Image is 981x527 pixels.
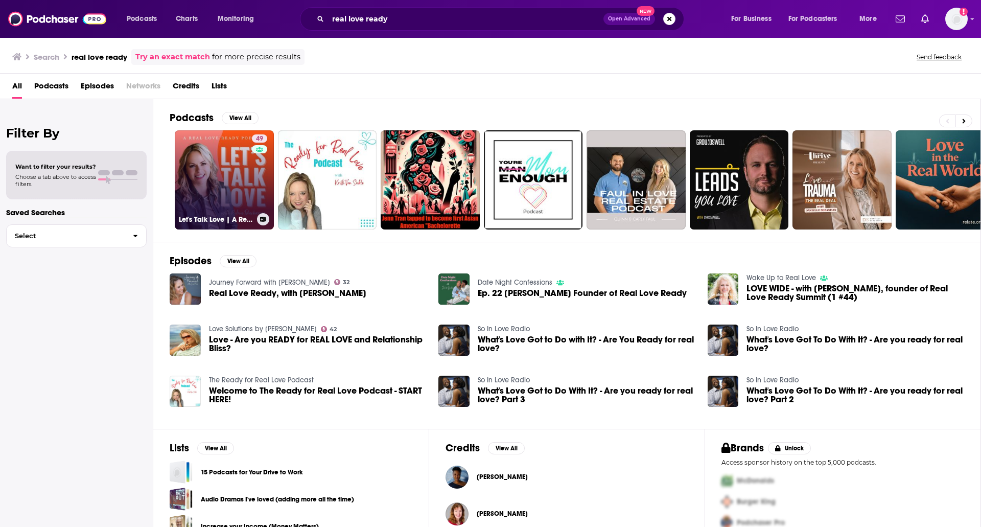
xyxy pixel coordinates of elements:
span: Real Love Ready, with [PERSON_NAME] [209,289,366,297]
a: Charts [169,11,204,27]
a: What's Love Got to Do with It? - Are You Ready for real love? [478,335,695,353]
button: open menu [852,11,890,27]
button: Send feedback [914,53,965,61]
span: Podcasts [127,12,157,26]
a: Journey Forward with Joree Rose [209,278,330,287]
img: What's Love Got to Do With It? - Are you ready for real love? Part 3 [438,376,470,407]
a: 32 [334,279,350,285]
span: 42 [330,327,337,332]
a: Love - Are you READY for REAL LOVE and Relationship Bliss? [209,335,427,353]
span: More [859,12,877,26]
button: Show profile menu [945,8,968,30]
a: Audio Dramas I've loved (adding more all the time) [201,494,354,505]
h3: Search [34,52,59,62]
a: Audio Dramas I've loved (adding more all the time) [170,488,193,511]
img: What's Love Got To Do With It? - Are you ready for real love? [708,325,739,356]
img: Fonda Clayton [446,466,469,489]
a: Fonda Clayton [477,473,528,481]
a: What's Love Got to Do With It? - Are you ready for real love? Part 3 [478,386,695,404]
h3: Let's Talk Love | A Real Love Ready Podcast [179,215,253,224]
span: Open Advanced [608,16,650,21]
a: EpisodesView All [170,255,256,267]
span: For Podcasters [788,12,837,26]
img: Second Pro Logo [717,491,737,512]
img: Ep. 22 Robin Ducharme Founder of Real Love Ready [438,273,470,305]
h2: Lists [170,442,189,454]
img: Love - Are you READY for REAL LOVE and Relationship Bliss? [170,325,201,356]
a: Wake Up to Real Love [746,273,816,282]
img: First Pro Logo [717,470,737,491]
h2: Episodes [170,255,212,267]
img: LOVE WIDE - with Robin Ducharme, founder of Real Love Ready Summit (1 #44) [708,273,739,305]
span: Charts [176,12,198,26]
span: For Business [731,12,772,26]
span: Burger King [737,497,776,506]
a: All [12,78,22,99]
button: View All [197,442,234,454]
span: 32 [343,280,349,285]
a: What's Love Got To Do With It? - Are you ready for real love? Part 2 [746,386,964,404]
p: Access sponsor history on the top 5,000 podcasts. [721,459,964,466]
span: Networks [126,78,160,99]
button: open menu [782,11,852,27]
span: [PERSON_NAME] [477,473,528,481]
span: Logged in as gabrielle.gantz [945,8,968,30]
button: Unlock [768,442,811,454]
a: What's Love Got To Do With It? - Are you ready for real love? [746,335,964,353]
a: Real Love Ready, with Robin Ducharme [170,273,201,305]
a: Welcome to The Ready for Real Love Podcast - START HERE! [209,386,427,404]
span: Monitoring [218,12,254,26]
img: What's Love Got To Do With It? - Are you ready for real love? Part 2 [708,376,739,407]
a: The Ready for Real Love Podcast [209,376,314,384]
h3: real love ready [72,52,127,62]
span: Choose a tab above to access filters. [15,173,96,188]
a: 42 [321,326,337,332]
a: Cathy Smith [477,510,528,518]
input: Search podcasts, credits, & more... [328,11,603,27]
img: Cathy Smith [446,502,469,525]
a: Real Love Ready, with Robin Ducharme [209,289,366,297]
button: Select [6,224,147,247]
a: So In Love Radio [746,325,799,333]
span: New [637,6,655,16]
button: View All [222,112,259,124]
a: So In Love Radio [746,376,799,384]
span: Podcasts [34,78,68,99]
h2: Credits [446,442,480,454]
button: View All [488,442,525,454]
span: Select [7,233,125,239]
a: 15 Podcasts for Your Drive to Work [201,467,303,478]
span: 15 Podcasts for Your Drive to Work [170,461,193,484]
a: Episodes [81,78,114,99]
button: open menu [120,11,170,27]
h2: Filter By [6,126,147,141]
span: Ep. 22 [PERSON_NAME] Founder of Real Love Ready [478,289,687,297]
img: Welcome to The Ready for Real Love Podcast - START HERE! [170,376,201,407]
span: McDonalds [737,476,774,485]
a: Credits [173,78,199,99]
h2: Podcasts [170,111,214,124]
p: Saved Searches [6,208,147,217]
a: Show notifications dropdown [917,10,933,28]
a: What's Love Got to Do with It? - Are You Ready for real love? [438,325,470,356]
a: 49 [252,134,267,143]
button: open menu [211,11,267,27]
a: Lists [212,78,227,99]
img: Podchaser - Follow, Share and Rate Podcasts [8,9,106,29]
